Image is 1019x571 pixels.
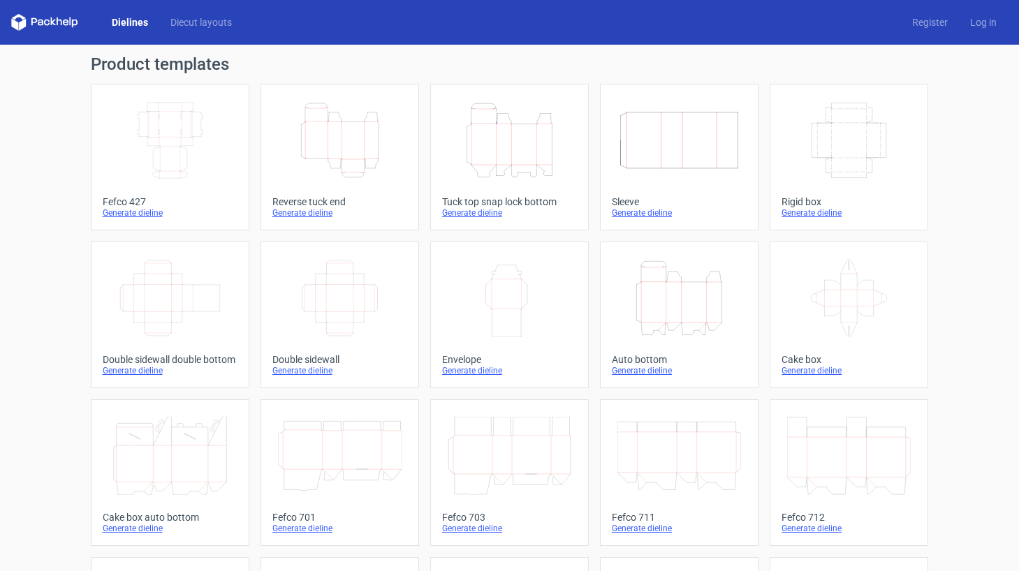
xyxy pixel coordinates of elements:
[901,15,959,29] a: Register
[770,399,928,546] a: Fefco 712Generate dieline
[959,15,1008,29] a: Log in
[261,242,419,388] a: Double sidewallGenerate dieline
[91,242,249,388] a: Double sidewall double bottomGenerate dieline
[770,242,928,388] a: Cake boxGenerate dieline
[612,523,747,534] div: Generate dieline
[272,354,407,365] div: Double sidewall
[782,365,916,376] div: Generate dieline
[272,512,407,523] div: Fefco 701
[600,84,758,230] a: SleeveGenerate dieline
[103,354,237,365] div: Double sidewall double bottom
[600,242,758,388] a: Auto bottomGenerate dieline
[103,365,237,376] div: Generate dieline
[272,523,407,534] div: Generate dieline
[103,196,237,207] div: Fefco 427
[782,523,916,534] div: Generate dieline
[782,196,916,207] div: Rigid box
[91,56,929,73] h1: Product templates
[430,84,589,230] a: Tuck top snap lock bottomGenerate dieline
[103,207,237,218] div: Generate dieline
[442,196,577,207] div: Tuck top snap lock bottom
[612,196,747,207] div: Sleeve
[430,399,589,546] a: Fefco 703Generate dieline
[272,207,407,218] div: Generate dieline
[612,207,747,218] div: Generate dieline
[101,15,159,29] a: Dielines
[442,207,577,218] div: Generate dieline
[782,512,916,523] div: Fefco 712
[770,84,928,230] a: Rigid boxGenerate dieline
[272,365,407,376] div: Generate dieline
[782,207,916,218] div: Generate dieline
[261,84,419,230] a: Reverse tuck endGenerate dieline
[442,512,577,523] div: Fefco 703
[430,242,589,388] a: EnvelopeGenerate dieline
[442,354,577,365] div: Envelope
[91,84,249,230] a: Fefco 427Generate dieline
[612,354,747,365] div: Auto bottom
[612,512,747,523] div: Fefco 711
[91,399,249,546] a: Cake box auto bottomGenerate dieline
[442,523,577,534] div: Generate dieline
[103,512,237,523] div: Cake box auto bottom
[159,15,243,29] a: Diecut layouts
[600,399,758,546] a: Fefco 711Generate dieline
[442,365,577,376] div: Generate dieline
[272,196,407,207] div: Reverse tuck end
[782,354,916,365] div: Cake box
[103,523,237,534] div: Generate dieline
[261,399,419,546] a: Fefco 701Generate dieline
[612,365,747,376] div: Generate dieline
